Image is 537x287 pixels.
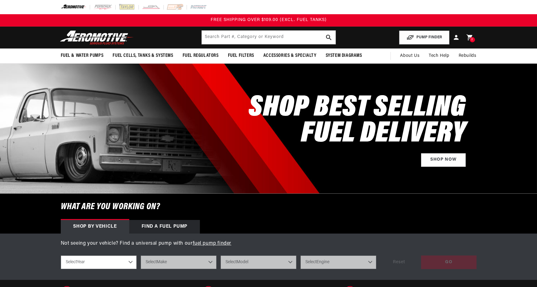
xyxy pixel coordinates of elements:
[178,49,223,63] summary: Fuel Regulators
[228,53,254,59] span: Fuel Filters
[211,18,327,22] span: FREE SHIPPING OVER $109.00 (EXCL. FUEL TANKS)
[424,49,454,63] summary: Tech Help
[321,49,367,63] summary: System Diagrams
[471,37,473,42] span: 2
[429,53,449,59] span: Tech Help
[193,241,232,246] a: fuel pump finder
[399,31,449,44] button: PUMP FINDER
[56,49,108,63] summary: Fuel & Water Pumps
[223,49,259,63] summary: Fuel Filters
[45,194,492,220] h6: What are you working on?
[249,95,465,147] h2: SHOP BEST SELLING FUEL DELIVERY
[322,31,336,44] button: search button
[263,53,316,59] span: Accessories & Specialty
[326,53,362,59] span: System Diagrams
[141,255,217,269] select: Make
[459,53,477,59] span: Rebuilds
[259,49,321,63] summary: Accessories & Specialty
[421,153,466,167] a: Shop Now
[183,53,219,59] span: Fuel Regulators
[61,255,137,269] select: Year
[61,53,104,59] span: Fuel & Water Pumps
[400,53,419,58] span: About Us
[300,255,376,269] select: Engine
[129,220,200,234] div: Find a Fuel Pump
[58,30,135,45] img: Aeromotive
[61,220,129,234] div: Shop by vehicle
[113,53,173,59] span: Fuel Cells, Tanks & Systems
[395,49,424,63] a: About Us
[221,255,296,269] select: Model
[61,240,477,248] p: Not seeing your vehicle? Find a universal pump with our
[108,49,178,63] summary: Fuel Cells, Tanks & Systems
[454,49,481,63] summary: Rebuilds
[202,31,336,44] input: Search by Part Number, Category or Keyword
